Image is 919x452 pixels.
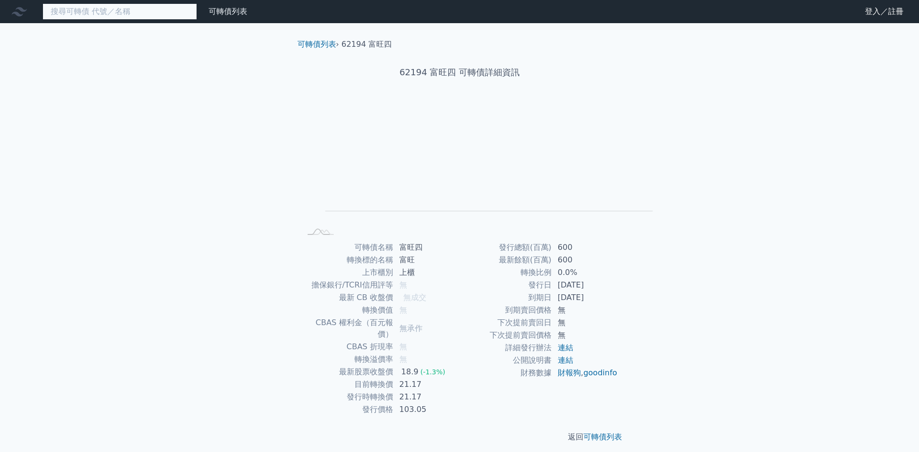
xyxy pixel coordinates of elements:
[399,324,423,333] span: 無承作
[301,353,394,366] td: 轉換溢價率
[301,403,394,416] td: 發行價格
[301,341,394,353] td: CBAS 折現率
[552,279,618,291] td: [DATE]
[552,291,618,304] td: [DATE]
[552,329,618,342] td: 無
[558,343,573,352] a: 連結
[552,367,618,379] td: ,
[857,4,911,19] a: 登入／註冊
[583,432,622,441] a: 可轉債列表
[399,305,407,315] span: 無
[301,279,394,291] td: 擔保銀行/TCRI信用評等
[552,254,618,266] td: 600
[394,403,460,416] td: 103.05
[301,254,394,266] td: 轉換標的名稱
[420,368,445,376] span: (-1.3%)
[297,39,339,50] li: ›
[301,291,394,304] td: 最新 CB 收盤價
[301,316,394,341] td: CBAS 權利金（百元報價）
[394,266,460,279] td: 上櫃
[399,355,407,364] span: 無
[301,266,394,279] td: 上市櫃別
[460,291,552,304] td: 到期日
[301,391,394,403] td: 發行時轉換價
[552,316,618,329] td: 無
[399,280,407,289] span: 無
[460,367,552,379] td: 財務數據
[317,110,653,225] g: Chart
[552,304,618,316] td: 無
[301,304,394,316] td: 轉換價值
[399,342,407,351] span: 無
[301,366,394,378] td: 最新股票收盤價
[460,316,552,329] td: 下次提前賣回日
[460,354,552,367] td: 公開說明書
[552,266,618,279] td: 0.0%
[460,304,552,316] td: 到期賣回價格
[460,266,552,279] td: 轉換比例
[394,378,460,391] td: 21.17
[558,368,581,377] a: 財報狗
[301,241,394,254] td: 可轉債名稱
[297,40,336,49] a: 可轉債列表
[301,378,394,391] td: 目前轉換價
[42,3,197,20] input: 搜尋可轉債 代號／名稱
[583,368,617,377] a: goodinfo
[394,391,460,403] td: 21.17
[399,366,421,378] div: 18.9
[394,254,460,266] td: 富旺
[460,342,552,354] td: 詳細發行辦法
[290,431,630,443] p: 返回
[558,356,573,365] a: 連結
[403,293,426,302] span: 無成交
[460,329,552,342] td: 下次提前賣回價格
[209,7,247,16] a: 可轉債列表
[460,254,552,266] td: 最新餘額(百萬)
[460,279,552,291] td: 發行日
[394,241,460,254] td: 富旺四
[552,241,618,254] td: 600
[290,66,630,79] h1: 62194 富旺四 可轉債詳細資訊
[460,241,552,254] td: 發行總額(百萬)
[341,39,392,50] li: 62194 富旺四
